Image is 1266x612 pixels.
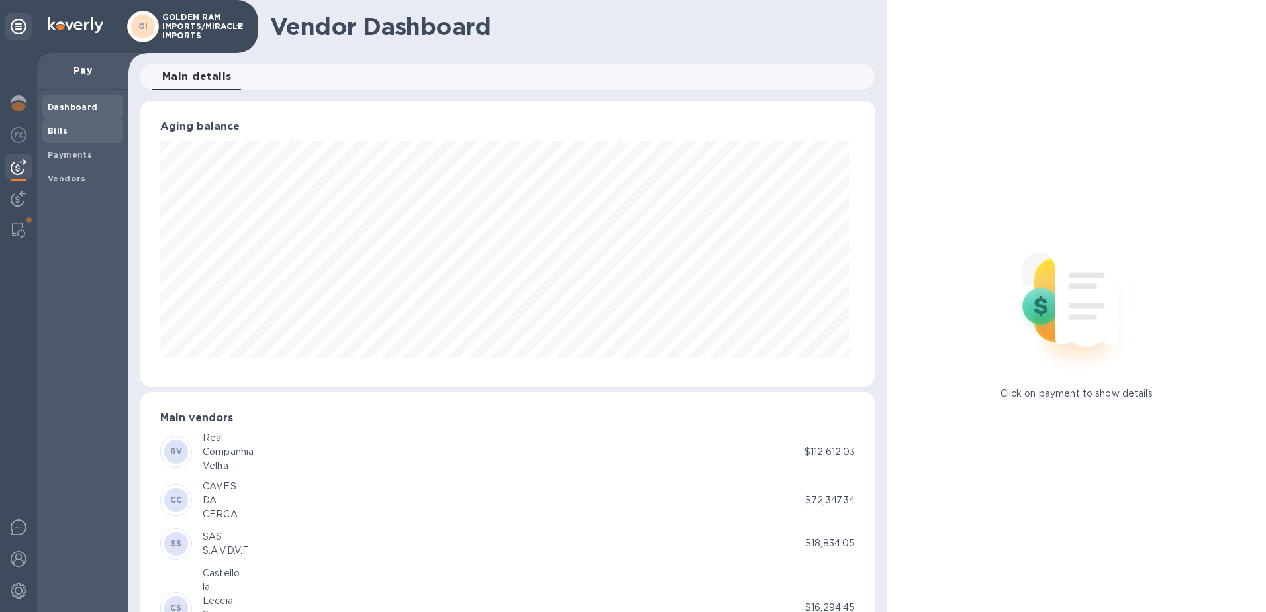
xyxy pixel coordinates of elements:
[160,121,855,133] h3: Aging balance
[203,480,238,493] div: CAVES
[171,538,182,548] b: SS
[270,13,865,40] h1: Vendor Dashboard
[138,21,148,31] b: GI
[48,126,68,136] b: Bills
[805,493,855,507] p: $72,347.34
[203,445,254,459] div: Companhia
[203,459,254,473] div: Velha
[48,17,103,33] img: Logo
[203,594,240,608] div: Leccia
[203,493,238,507] div: DA
[804,445,855,459] p: $112,612.03
[48,150,92,160] b: Payments
[162,68,232,86] span: Main details
[48,64,118,77] p: Pay
[170,446,183,456] b: RV
[48,174,86,183] b: Vendors
[170,495,183,505] b: CC
[203,566,240,580] div: Castello
[203,431,254,445] div: Real
[203,580,240,594] div: la
[805,536,855,550] p: $18,834.05
[203,544,249,558] div: S.A.V.D.V.F
[1000,387,1153,401] p: Click on payment to show details
[11,127,26,143] img: Foreign exchange
[48,102,98,112] b: Dashboard
[203,507,238,521] div: CERCA
[203,530,249,544] div: SAS
[5,13,32,40] div: Unpin categories
[162,13,228,40] p: GOLDEN RAM IMPORTS/MIRACLE IMPORTS
[160,412,855,425] h3: Main vendors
